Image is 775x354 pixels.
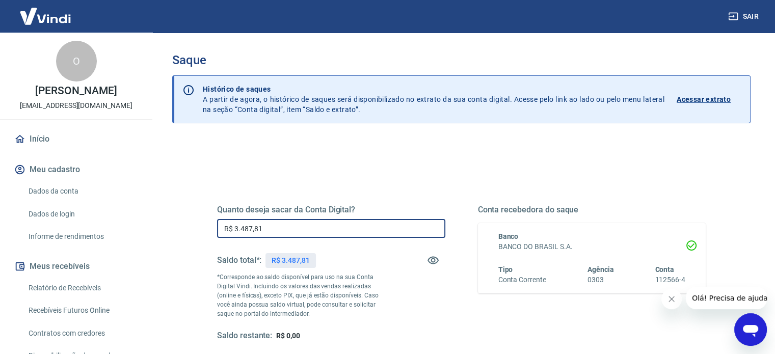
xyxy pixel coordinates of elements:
h3: Saque [172,53,751,67]
span: R$ 0,00 [276,332,300,340]
iframe: Fechar mensagem [661,289,682,309]
button: Sair [726,7,763,26]
a: Contratos com credores [24,323,140,344]
img: Vindi [12,1,78,32]
span: Agência [587,265,614,274]
p: *Corresponde ao saldo disponível para uso na sua Conta Digital Vindi. Incluindo os valores das ve... [217,273,388,318]
span: Olá! Precisa de ajuda? [6,7,86,15]
span: Tipo [498,265,513,274]
h6: 112566-4 [655,275,685,285]
h6: Conta Corrente [498,275,546,285]
h5: Conta recebedora do saque [478,205,706,215]
p: R$ 3.487,81 [272,255,309,266]
button: Meu cadastro [12,158,140,181]
a: Dados de login [24,204,140,225]
a: Dados da conta [24,181,140,202]
a: Início [12,128,140,150]
a: Acessar extrato [677,84,742,115]
div: O [56,41,97,81]
h5: Saldo restante: [217,331,272,341]
a: Informe de rendimentos [24,226,140,247]
p: [PERSON_NAME] [35,86,117,96]
a: Relatório de Recebíveis [24,278,140,298]
span: Conta [655,265,674,274]
h5: Saldo total*: [217,255,261,265]
span: Banco [498,232,519,240]
button: Meus recebíveis [12,255,140,278]
p: Histórico de saques [203,84,664,94]
a: Recebíveis Futuros Online [24,300,140,321]
iframe: Botão para abrir a janela de mensagens [734,313,767,346]
p: A partir de agora, o histórico de saques será disponibilizado no extrato da sua conta digital. Ac... [203,84,664,115]
p: Acessar extrato [677,94,731,104]
h6: BANCO DO BRASIL S.A. [498,241,686,252]
h5: Quanto deseja sacar da Conta Digital? [217,205,445,215]
iframe: Mensagem da empresa [686,287,767,309]
p: [EMAIL_ADDRESS][DOMAIN_NAME] [20,100,132,111]
h6: 0303 [587,275,614,285]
